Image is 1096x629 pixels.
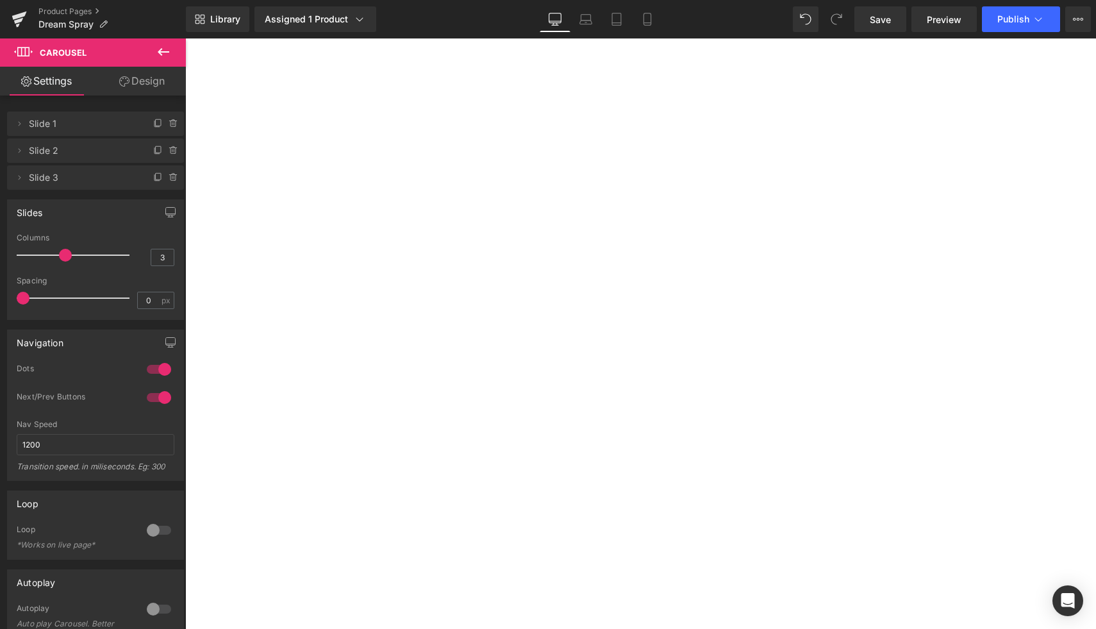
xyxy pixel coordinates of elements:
[17,330,63,348] div: Navigation
[40,47,87,58] span: Carousel
[1065,6,1091,32] button: More
[632,6,663,32] a: Mobile
[17,524,134,538] div: Loop
[17,491,38,509] div: Loop
[29,165,137,190] span: Slide 3
[17,570,55,588] div: Autoplay
[540,6,570,32] a: Desktop
[186,6,249,32] a: New Library
[17,276,174,285] div: Spacing
[17,462,174,480] div: Transition speed. in miliseconds. Eg: 300
[17,233,174,242] div: Columns
[29,112,137,136] span: Slide 1
[162,296,172,305] span: px
[870,13,891,26] span: Save
[17,541,132,549] div: *Works on live page*
[982,6,1060,32] button: Publish
[29,138,137,163] span: Slide 2
[17,603,134,617] div: Autoplay
[824,6,849,32] button: Redo
[911,6,977,32] a: Preview
[17,364,134,377] div: Dots
[38,6,186,17] a: Product Pages
[997,14,1029,24] span: Publish
[927,13,961,26] span: Preview
[17,200,42,218] div: Slides
[38,19,94,29] span: Dream Spray
[1052,585,1083,616] div: Open Intercom Messenger
[265,13,366,26] div: Assigned 1 Product
[793,6,818,32] button: Undo
[210,13,240,25] span: Library
[17,392,134,405] div: Next/Prev Buttons
[17,420,174,429] div: Nav Speed
[570,6,601,32] a: Laptop
[95,67,188,96] a: Design
[601,6,632,32] a: Tablet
